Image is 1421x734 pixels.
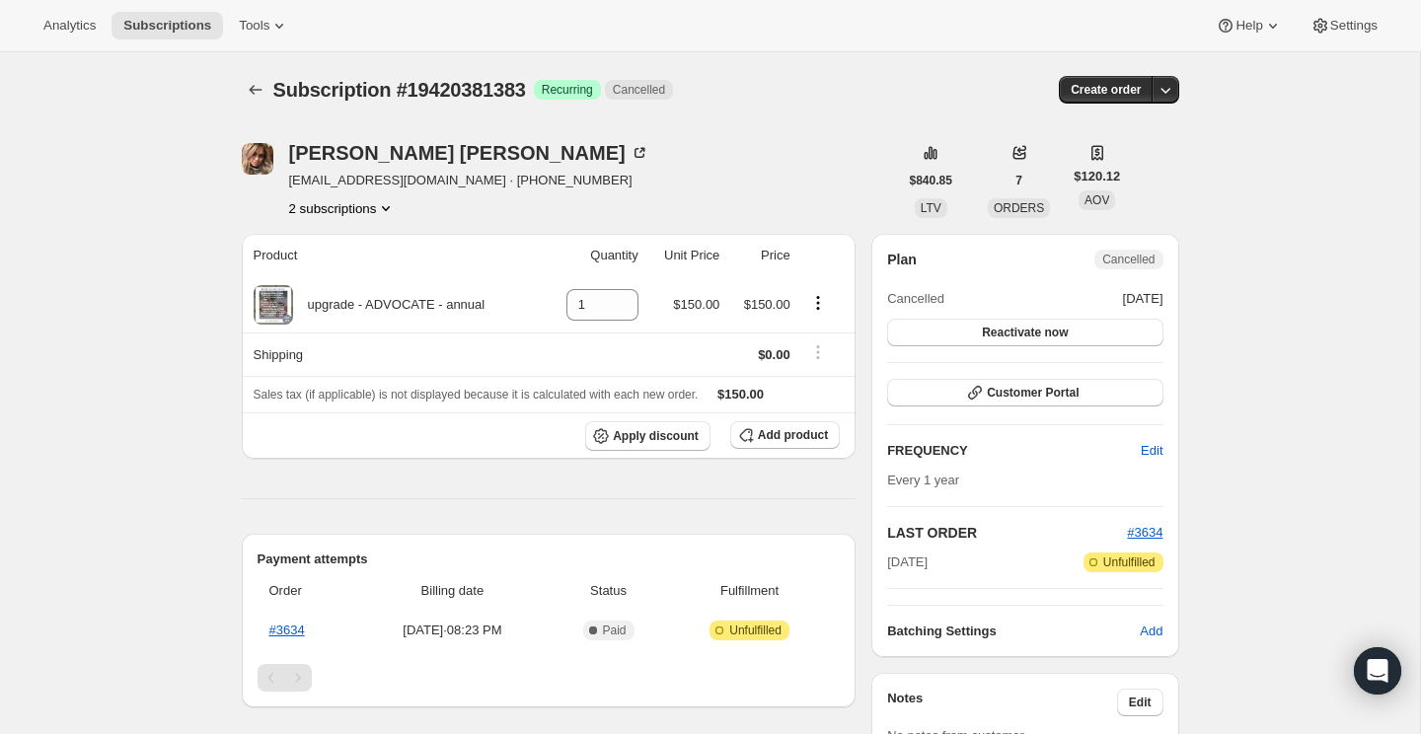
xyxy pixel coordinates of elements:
[887,250,917,269] h2: Plan
[542,82,593,98] span: Recurring
[289,143,649,163] div: [PERSON_NAME] [PERSON_NAME]
[242,76,269,104] button: Subscriptions
[671,581,828,601] span: Fulfillment
[1330,18,1378,34] span: Settings
[887,523,1127,543] h2: LAST ORDER
[1117,689,1163,716] button: Edit
[887,689,1117,716] h3: Notes
[1102,252,1155,267] span: Cancelled
[1129,695,1152,710] span: Edit
[613,82,665,98] span: Cancelled
[112,12,223,39] button: Subscriptions
[1015,173,1022,188] span: 7
[887,379,1162,406] button: Customer Portal
[227,12,301,39] button: Tools
[987,385,1079,401] span: Customer Portal
[758,347,790,362] span: $0.00
[744,297,790,312] span: $150.00
[293,295,486,315] div: upgrade - ADVOCATE - annual
[994,201,1044,215] span: ORDERS
[887,552,928,572] span: [DATE]
[32,12,108,39] button: Analytics
[802,341,834,363] button: Shipping actions
[887,319,1162,346] button: Reactivate now
[1103,554,1156,570] span: Unfulfilled
[1141,441,1162,461] span: Edit
[558,581,659,601] span: Status
[258,664,841,692] nav: Pagination
[258,569,353,613] th: Order
[887,622,1140,641] h6: Batching Settings
[887,473,959,487] span: Every 1 year
[1299,12,1389,39] button: Settings
[359,621,546,640] span: [DATE] · 08:23 PM
[254,388,699,402] span: Sales tax (if applicable) is not displayed because it is calculated with each new order.
[242,234,543,277] th: Product
[43,18,96,34] span: Analytics
[1204,12,1294,39] button: Help
[242,143,273,175] span: Jasmine Crump
[1127,523,1162,543] button: #3634
[1071,82,1141,98] span: Create order
[982,325,1068,340] span: Reactivate now
[1128,616,1174,647] button: Add
[359,581,546,601] span: Billing date
[242,332,543,376] th: Shipping
[887,289,944,309] span: Cancelled
[717,387,764,402] span: $150.00
[1123,289,1163,309] span: [DATE]
[1084,193,1109,207] span: AOV
[644,234,726,277] th: Unit Price
[802,292,834,314] button: Product actions
[729,623,782,638] span: Unfulfilled
[730,421,840,449] button: Add product
[758,427,828,443] span: Add product
[123,18,211,34] span: Subscriptions
[1059,76,1153,104] button: Create order
[898,167,964,194] button: $840.85
[1354,647,1401,695] div: Open Intercom Messenger
[269,623,305,637] a: #3634
[1004,167,1034,194] button: 7
[1140,622,1162,641] span: Add
[1129,435,1174,467] button: Edit
[585,421,710,451] button: Apply discount
[613,428,699,444] span: Apply discount
[1127,525,1162,540] a: #3634
[603,623,627,638] span: Paid
[289,198,397,218] button: Product actions
[239,18,269,34] span: Tools
[258,550,841,569] h2: Payment attempts
[910,173,952,188] span: $840.85
[543,234,644,277] th: Quantity
[725,234,795,277] th: Price
[254,285,293,325] img: product img
[921,201,941,215] span: LTV
[289,171,649,190] span: [EMAIL_ADDRESS][DOMAIN_NAME] · [PHONE_NUMBER]
[1235,18,1262,34] span: Help
[273,79,526,101] span: Subscription #19420381383
[1074,167,1120,186] span: $120.12
[887,441,1141,461] h2: FREQUENCY
[673,297,719,312] span: $150.00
